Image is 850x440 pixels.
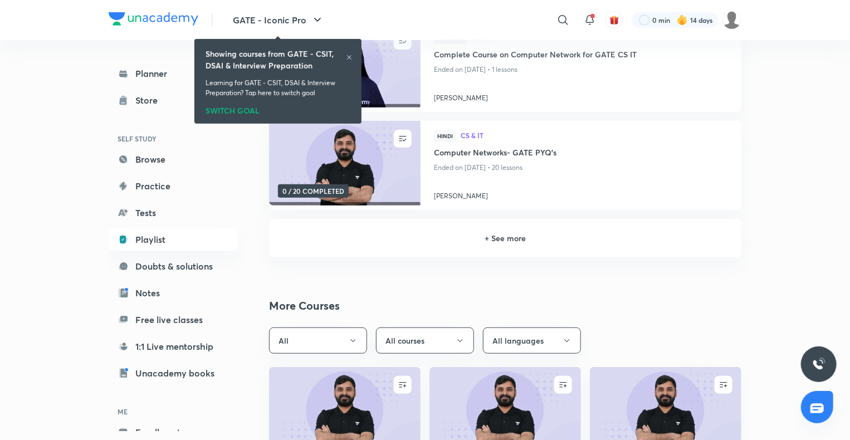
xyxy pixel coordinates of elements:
[434,130,456,142] span: Hindi
[434,89,728,103] a: [PERSON_NAME]
[109,335,238,358] a: 1:1 Live mentorship
[434,187,728,201] a: [PERSON_NAME]
[109,282,238,304] a: Notes
[109,129,238,148] h6: SELF STUDY
[269,297,741,314] h2: More Courses
[461,132,728,140] a: CS & IT
[109,148,238,170] a: Browse
[267,120,422,207] img: new-thumbnail
[109,12,198,28] a: Company Logo
[269,121,421,210] a: new-thumbnail0 / 20 COMPLETED
[109,255,238,277] a: Doubts & solutions
[269,327,367,354] button: All
[434,62,728,77] p: Ended on [DATE] • 1 lessons
[376,327,474,354] button: All courses
[109,202,238,224] a: Tests
[109,62,238,85] a: Planner
[109,402,238,421] h6: ME
[605,11,623,29] button: avatar
[434,48,728,62] a: Complete Course on Computer Network for GATE CS IT
[722,11,741,30] img: Deepika S S
[483,327,581,354] button: All languages
[109,89,238,111] a: Store
[206,102,350,115] div: SWITCH GOAL
[109,12,198,26] img: Company Logo
[609,15,619,25] img: avatar
[109,175,238,197] a: Practice
[109,228,238,251] a: Playlist
[434,146,728,160] a: Computer Networks- GATE PYQ's
[461,132,728,139] span: CS & IT
[206,48,346,71] h6: Showing courses from GATE - CSIT, DSAI & Interview Preparation
[206,78,350,98] p: Learning for GATE - CSIT, DSAI & Interview Preparation? Tap here to switch goal
[677,14,688,26] img: streak
[109,362,238,384] a: Unacademy books
[434,160,728,175] p: Ended on [DATE] • 20 lessons
[226,9,331,31] button: GATE - Iconic Pro
[812,358,825,371] img: ttu
[282,232,728,244] h6: + See more
[278,184,349,198] span: 0 / 20 COMPLETED
[109,309,238,331] a: Free live classes
[135,94,164,107] div: Store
